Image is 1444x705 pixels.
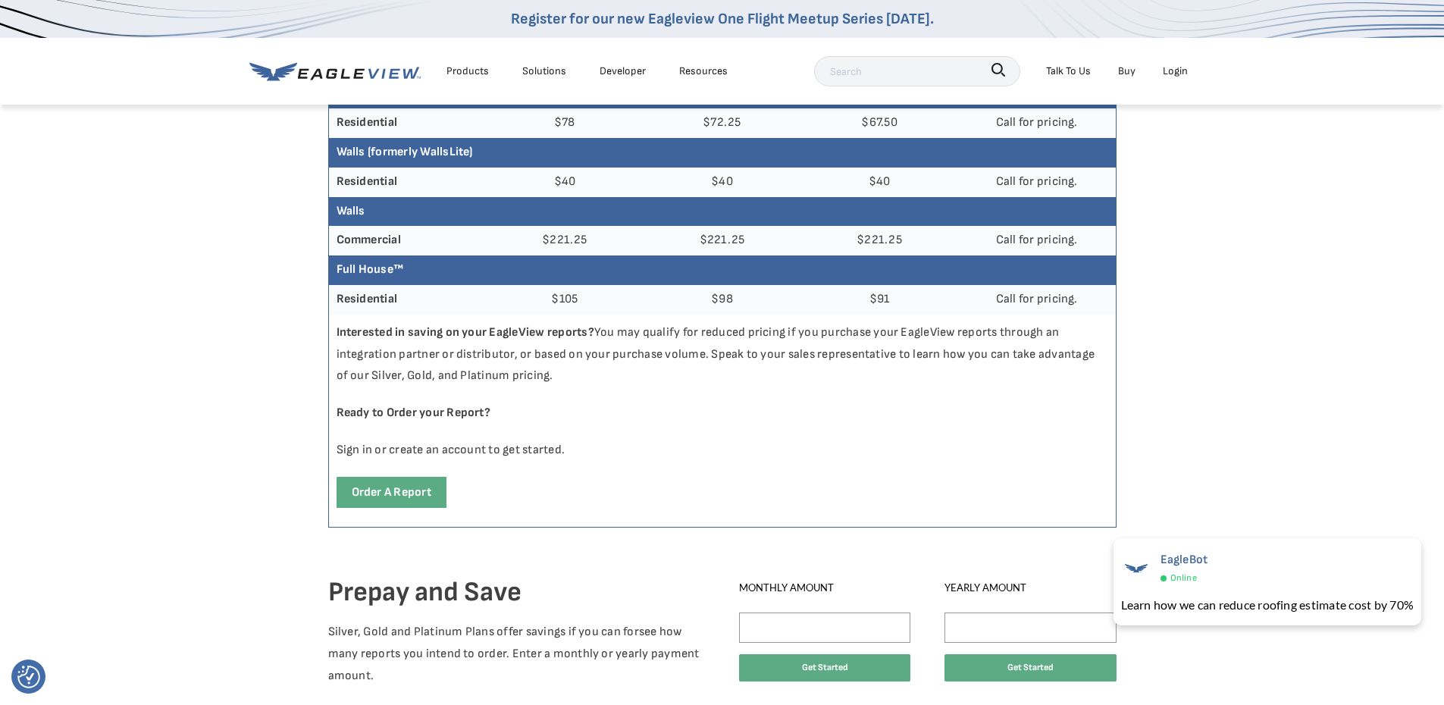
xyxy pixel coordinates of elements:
td: $40 [486,168,644,197]
a: Developer [600,61,646,80]
div: Login [1163,61,1188,80]
div: Learn how we can reduce roofing estimate cost by 70% [1121,596,1414,614]
strong: Interested in saving on your EagleView reports? [337,325,594,340]
div: Resources [679,61,728,80]
div: Products [446,61,489,80]
span: EagleBot [1161,553,1208,567]
td: $40 [644,168,801,197]
p: You may qualify for reduced pricing if you purchase your EagleView reports through an integration... [329,315,1116,395]
label: Yearly Amount [944,581,1116,594]
th: Residential [329,108,487,138]
div: Solutions [522,61,566,80]
th: Residential [329,168,487,197]
div: Talk To Us [1046,61,1091,80]
td: $78 [486,108,644,138]
td: Call for pricing. [958,226,1116,255]
td: $221.25 [644,226,801,255]
th: Full House™ [329,255,1116,285]
p: Silver, Gold and Platinum Plans offer savings if you can forsee how many reports you intend to or... [328,622,706,687]
img: EagleBot [1121,553,1151,583]
button: Consent Preferences [17,666,40,688]
td: $221.25 [800,226,958,255]
td: Call for pricing. [958,285,1116,315]
th: Commercial [329,226,487,255]
img: Revisit consent button [17,666,40,688]
input: Search [814,56,1020,86]
th: Walls [329,197,1116,227]
button: Get Started [739,654,910,681]
td: $91 [800,285,958,315]
span: Online [1170,570,1197,587]
a: Buy [1118,61,1135,80]
td: $40 [800,168,958,197]
th: Residential [329,285,487,315]
a: Register for our new Eagleview One Flight Meetup Series [DATE]. [511,10,934,28]
button: Get Started [944,654,1116,681]
td: $221.25 [486,226,644,255]
th: Walls (formerly WallsLite) [329,138,1116,168]
h4: Prepay and Save [328,575,706,611]
strong: Ready to Order your Report? [337,406,490,420]
td: Call for pricing. [958,168,1116,197]
p: Sign in or create an account to get started. [329,432,1116,469]
td: Call for pricing. [958,108,1116,138]
td: $72.25 [644,108,801,138]
td: $67.50 [800,108,958,138]
td: $105 [486,285,644,315]
a: Order a report [337,477,446,508]
label: Monthly Amount [739,581,910,594]
td: $98 [644,285,801,315]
